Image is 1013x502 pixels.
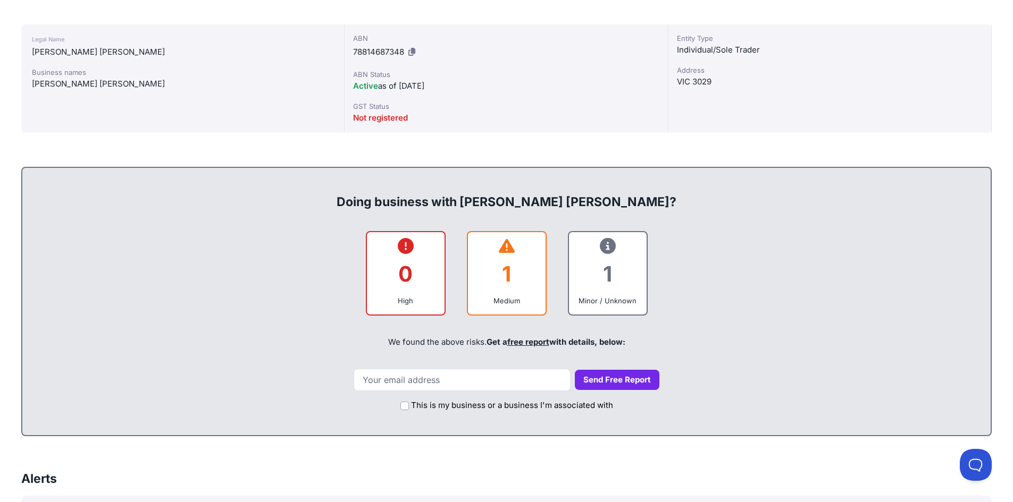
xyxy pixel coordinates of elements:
[677,44,983,56] div: Individual/Sole Trader
[577,252,638,295] div: 1
[677,75,983,88] div: VIC 3029
[577,295,638,306] div: Minor / Unknown
[21,470,57,487] h3: Alerts
[507,337,549,347] a: free report
[354,369,571,391] input: Your email address
[33,324,980,360] div: We found the above risks.
[353,33,659,44] div: ABN
[353,47,404,57] span: 78814687348
[487,337,625,347] span: Get a with details, below:
[32,78,333,90] div: [PERSON_NAME] [PERSON_NAME]
[960,449,992,481] iframe: Toggle Customer Support
[353,113,408,123] span: Not registered
[353,69,659,80] div: ABN Status
[32,46,333,58] div: [PERSON_NAME] [PERSON_NAME]
[575,370,659,390] button: Send Free Report
[476,295,537,306] div: Medium
[353,80,659,92] div: as of [DATE]
[411,399,613,412] label: This is my business or a business I'm associated with
[677,33,983,44] div: Entity Type
[32,33,333,46] div: Legal Name
[353,81,378,91] span: Active
[677,65,983,75] div: Address
[32,67,333,78] div: Business names
[375,252,436,295] div: 0
[375,295,436,306] div: High
[476,252,537,295] div: 1
[353,101,659,112] div: GST Status
[33,176,980,210] div: Doing business with [PERSON_NAME] [PERSON_NAME]?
